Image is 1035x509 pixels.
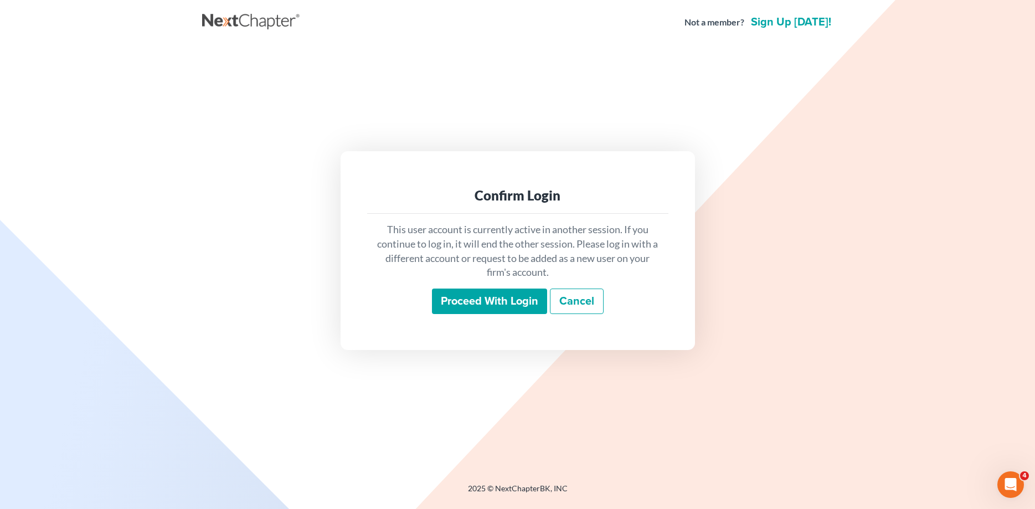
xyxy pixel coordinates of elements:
[749,17,833,28] a: Sign up [DATE]!
[432,289,547,314] input: Proceed with login
[1020,471,1029,480] span: 4
[684,16,744,29] strong: Not a member?
[550,289,604,314] a: Cancel
[202,483,833,503] div: 2025 © NextChapterBK, INC
[997,471,1024,498] iframe: Intercom live chat
[376,223,660,280] p: This user account is currently active in another session. If you continue to log in, it will end ...
[376,187,660,204] div: Confirm Login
